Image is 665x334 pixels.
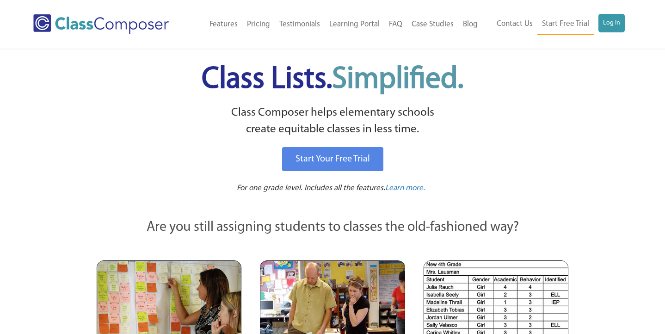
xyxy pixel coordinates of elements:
span: Simplified. [332,65,463,95]
a: Blog [458,14,482,35]
nav: Header Menu [482,14,625,35]
a: Case Studies [407,14,458,35]
a: Log In [598,14,625,32]
p: Are you still assigning students to classes the old-fashioned way? [97,217,568,238]
span: Learn more. [385,184,425,192]
nav: Header Menu [190,14,482,35]
p: Class Composer helps elementary schools create equitable classes in less time. [95,105,570,138]
a: Start Free Trial [537,14,594,35]
span: For one grade level. Includes all the features. [237,184,385,192]
a: Learning Portal [325,14,384,35]
a: Pricing [242,14,275,35]
a: FAQ [384,14,407,35]
a: Start Your Free Trial [282,147,383,171]
img: Class Composer [33,14,169,34]
span: Start Your Free Trial [296,155,370,164]
a: Features [205,14,242,35]
span: Class Lists. [202,65,463,95]
a: Contact Us [492,14,537,34]
a: Learn more. [385,183,425,194]
a: Testimonials [275,14,325,35]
